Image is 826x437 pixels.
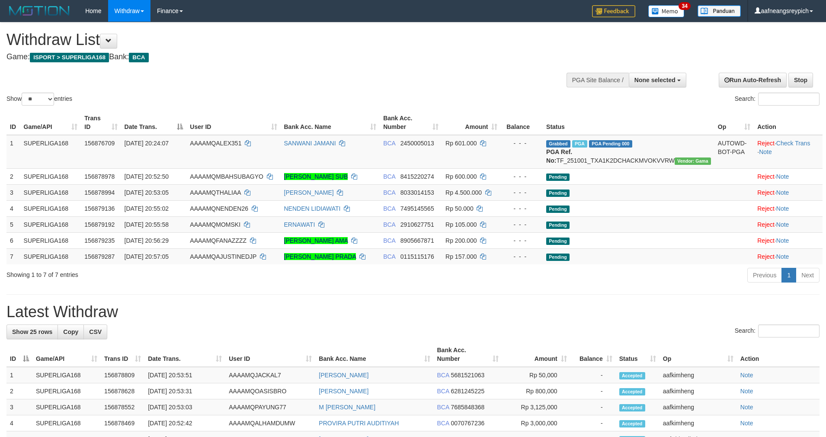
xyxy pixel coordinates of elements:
[781,268,796,283] a: 1
[284,221,315,228] a: ERNAWATI
[400,253,434,260] span: Copy 0115115176 to clipboard
[400,237,434,244] span: Copy 8905667871 to clipboard
[570,383,616,399] td: -
[735,93,820,106] label: Search:
[319,372,368,379] a: [PERSON_NAME]
[284,237,348,244] a: [PERSON_NAME] AMA
[22,93,54,106] select: Showentries
[84,189,115,196] span: 156878994
[144,415,225,431] td: [DATE] 20:52:42
[125,189,169,196] span: [DATE] 20:53:05
[445,189,482,196] span: Rp 4.500.000
[445,140,477,147] span: Rp 601.000
[679,2,690,10] span: 34
[383,221,395,228] span: BCA
[757,221,775,228] a: Reject
[125,253,169,260] span: [DATE] 20:57:05
[504,220,539,229] div: - - -
[648,5,685,17] img: Button%20Memo.svg
[504,188,539,197] div: - - -
[380,110,442,135] th: Bank Acc. Number: activate to sort column ascending
[6,399,32,415] td: 3
[660,415,737,431] td: aafkimheng
[546,238,570,245] span: Pending
[81,110,121,135] th: Trans ID: activate to sort column ascending
[543,135,714,169] td: TF_251001_TXA1K2DCHACKMVOKVVRW
[144,342,225,367] th: Date Trans.: activate to sort column ascending
[319,404,375,411] a: M [PERSON_NAME]
[698,5,741,17] img: panduan.png
[6,248,20,264] td: 7
[400,221,434,228] span: Copy 2910627751 to clipboard
[101,367,144,383] td: 156878809
[437,372,449,379] span: BCA
[101,415,144,431] td: 156878469
[740,404,753,411] a: Note
[501,110,543,135] th: Balance
[776,140,810,147] a: Check Trans
[592,5,635,17] img: Feedback.jpg
[660,367,737,383] td: aafkimheng
[144,399,225,415] td: [DATE] 20:53:03
[619,404,645,411] span: Accepted
[383,237,395,244] span: BCA
[502,383,570,399] td: Rp 800,000
[284,189,334,196] a: [PERSON_NAME]
[6,216,20,232] td: 5
[445,221,477,228] span: Rp 105.000
[383,205,395,212] span: BCA
[451,388,484,395] span: Copy 6281245225 to clipboard
[6,267,338,279] div: Showing 1 to 7 of 7 entries
[6,200,20,216] td: 4
[788,73,813,87] a: Stop
[754,216,823,232] td: ·
[570,415,616,431] td: -
[660,399,737,415] td: aafkimheng
[20,168,81,184] td: SUPERLIGA168
[570,342,616,367] th: Balance: activate to sort column ascending
[660,342,737,367] th: Op: activate to sort column ascending
[383,140,395,147] span: BCA
[754,110,823,135] th: Action
[445,253,477,260] span: Rp 157.000
[281,110,380,135] th: Bank Acc. Name: activate to sort column ascending
[754,200,823,216] td: ·
[619,372,645,379] span: Accepted
[20,216,81,232] td: SUPERLIGA168
[225,399,315,415] td: AAAAMQPAYUNG77
[190,205,248,212] span: AAAAMQNENDEN26
[434,342,502,367] th: Bank Acc. Number: activate to sort column ascending
[32,383,101,399] td: SUPERLIGA168
[504,172,539,181] div: - - -
[740,388,753,395] a: Note
[546,190,570,197] span: Pending
[757,253,775,260] a: Reject
[101,383,144,399] td: 156878628
[504,236,539,245] div: - - -
[20,184,81,200] td: SUPERLIGA168
[6,4,72,17] img: MOTION_logo.png
[572,140,587,148] span: Marked by aafsoycanthlai
[747,268,782,283] a: Previous
[319,388,368,395] a: [PERSON_NAME]
[190,189,240,196] span: AAAAMQTHALIAA
[383,253,395,260] span: BCA
[6,184,20,200] td: 3
[400,189,434,196] span: Copy 8033014153 to clipboard
[504,139,539,148] div: - - -
[190,140,241,147] span: AAAAMQALEX351
[125,205,169,212] span: [DATE] 20:55:02
[776,253,789,260] a: Note
[442,110,501,135] th: Amount: activate to sort column ascending
[759,148,772,155] a: Note
[502,415,570,431] td: Rp 3,000,000
[754,168,823,184] td: ·
[6,135,20,169] td: 1
[225,367,315,383] td: AAAAMQJACKAL7
[58,325,84,339] a: Copy
[619,388,645,395] span: Accepted
[32,399,101,415] td: SUPERLIGA168
[570,367,616,383] td: -
[546,174,570,181] span: Pending
[757,140,775,147] a: Reject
